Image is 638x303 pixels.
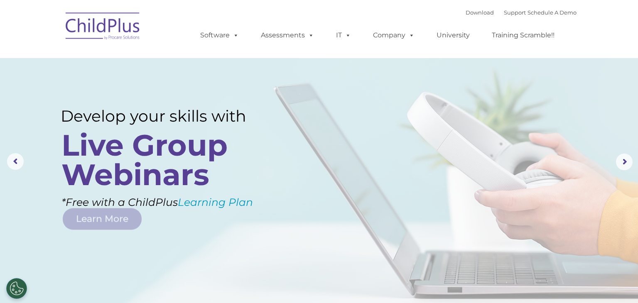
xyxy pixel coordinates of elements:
a: Assessments [253,27,322,44]
img: ChildPlus by Procare Solutions [61,7,145,48]
a: Download [466,9,494,16]
a: Learn More [63,208,142,230]
a: Company [365,27,423,44]
button: Cookies Settings [6,278,27,299]
a: Software [192,27,247,44]
rs-layer: Live Group Webinars [61,130,269,189]
rs-layer: *Free with a ChildPlus [61,193,287,212]
a: Learning Plan [178,196,253,208]
span: Phone number [115,89,151,95]
rs-layer: Develop your skills with [61,107,272,126]
a: IT [328,27,359,44]
font: | [466,9,577,16]
span: Last name [115,55,141,61]
a: University [428,27,478,44]
a: Support [504,9,526,16]
a: Schedule A Demo [528,9,577,16]
iframe: Chat Widget [502,213,638,303]
a: Training Scramble!! [483,27,563,44]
